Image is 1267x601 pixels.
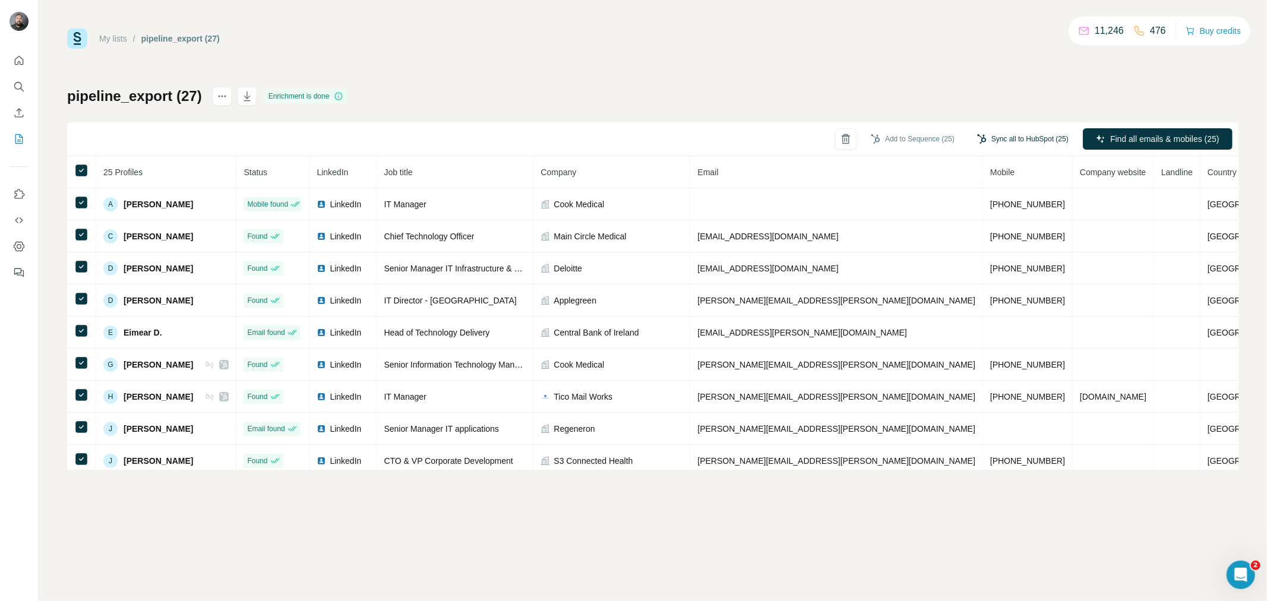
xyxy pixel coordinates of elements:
div: pipeline_export (27) [141,33,220,45]
span: Status [244,167,267,177]
span: LinkedIn [330,327,361,339]
span: [PHONE_NUMBER] [990,232,1065,241]
span: S3 Connected Health [554,455,633,467]
span: Cook Medical [554,198,604,210]
span: [PERSON_NAME][EMAIL_ADDRESS][PERSON_NAME][DOMAIN_NAME] [697,456,975,466]
span: Company [541,167,576,177]
span: [PERSON_NAME] [124,198,193,210]
span: LinkedIn [330,391,361,403]
li: / [133,33,135,45]
img: company-logo [541,392,550,401]
button: Use Surfe on LinkedIn [10,184,29,205]
span: Mobile found [247,199,288,210]
span: Found [247,391,267,402]
span: [PHONE_NUMBER] [990,296,1065,305]
div: C [103,229,118,243]
span: Chief Technology Officer [384,232,474,241]
iframe: Intercom live chat [1227,561,1255,589]
span: Senior Manager IT applications [384,424,499,434]
span: [PERSON_NAME][EMAIL_ADDRESS][PERSON_NAME][DOMAIN_NAME] [697,360,975,369]
span: [PERSON_NAME][EMAIL_ADDRESS][PERSON_NAME][DOMAIN_NAME] [697,296,975,305]
span: [PERSON_NAME] [124,455,193,467]
span: Find all emails & mobiles (25) [1110,133,1219,145]
span: LinkedIn [330,230,361,242]
span: [PERSON_NAME][EMAIL_ADDRESS][PERSON_NAME][DOMAIN_NAME] [697,392,975,401]
span: [PERSON_NAME] [124,295,193,306]
div: D [103,293,118,308]
span: Landline [1161,167,1193,177]
span: [EMAIL_ADDRESS][PERSON_NAME][DOMAIN_NAME] [697,328,906,337]
span: [EMAIL_ADDRESS][DOMAIN_NAME] [697,264,838,273]
span: Found [247,456,267,466]
span: Regeneron [554,423,595,435]
span: Applegreen [554,295,596,306]
span: [PERSON_NAME] [124,391,193,403]
img: LinkedIn logo [317,424,326,434]
span: Main Circle Medical [554,230,626,242]
span: Found [247,295,267,306]
button: Search [10,76,29,97]
span: IT Director - [GEOGRAPHIC_DATA] [384,296,516,305]
span: Tico Mail Works [554,391,612,403]
span: Email [697,167,718,177]
p: 11,246 [1095,24,1124,38]
span: [PERSON_NAME] [124,359,193,371]
div: J [103,454,118,468]
button: Enrich CSV [10,102,29,124]
span: Cook Medical [554,359,604,371]
img: LinkedIn logo [317,328,326,337]
span: [PERSON_NAME][EMAIL_ADDRESS][PERSON_NAME][DOMAIN_NAME] [697,424,975,434]
div: E [103,325,118,340]
button: Buy credits [1186,23,1241,39]
span: Job title [384,167,412,177]
span: Eimear D. [124,327,162,339]
button: actions [213,87,232,106]
div: G [103,358,118,372]
span: CTO & VP Corporate Development [384,456,513,466]
span: Central Bank of Ireland [554,327,639,339]
span: Mobile [990,167,1015,177]
button: Use Surfe API [10,210,29,231]
span: [PHONE_NUMBER] [990,360,1065,369]
span: Head of Technology Delivery [384,328,489,337]
span: Email found [247,327,285,338]
span: IT Manager [384,200,426,209]
div: D [103,261,118,276]
span: Found [247,263,267,274]
img: LinkedIn logo [317,456,326,466]
span: LinkedIn [330,295,361,306]
span: Email found [247,423,285,434]
span: [PHONE_NUMBER] [990,456,1065,466]
div: A [103,197,118,211]
button: Sync all to HubSpot (25) [969,130,1077,148]
span: [PERSON_NAME] [124,262,193,274]
span: [PHONE_NUMBER] [990,200,1065,209]
button: My lists [10,128,29,150]
span: [EMAIL_ADDRESS][DOMAIN_NAME] [697,232,838,241]
button: Find all emails & mobiles (25) [1083,128,1233,150]
span: LinkedIn [330,455,361,467]
span: [PHONE_NUMBER] [990,392,1065,401]
span: 25 Profiles [103,167,143,177]
p: 476 [1150,24,1166,38]
span: LinkedIn [330,423,361,435]
span: Deloitte [554,262,582,274]
img: LinkedIn logo [317,392,326,401]
button: Quick start [10,50,29,71]
div: J [103,422,118,436]
span: Found [247,359,267,370]
button: Dashboard [10,236,29,257]
div: Enrichment is done [265,89,347,103]
span: Country [1208,167,1237,177]
img: LinkedIn logo [317,360,326,369]
a: My lists [99,34,127,43]
span: [PERSON_NAME] [124,230,193,242]
button: Add to Sequence (25) [862,130,963,148]
span: [DOMAIN_NAME] [1080,392,1146,401]
span: Found [247,231,267,242]
button: Feedback [10,262,29,283]
span: LinkedIn [330,198,361,210]
div: H [103,390,118,404]
img: Surfe Logo [67,29,87,49]
span: LinkedIn [330,359,361,371]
